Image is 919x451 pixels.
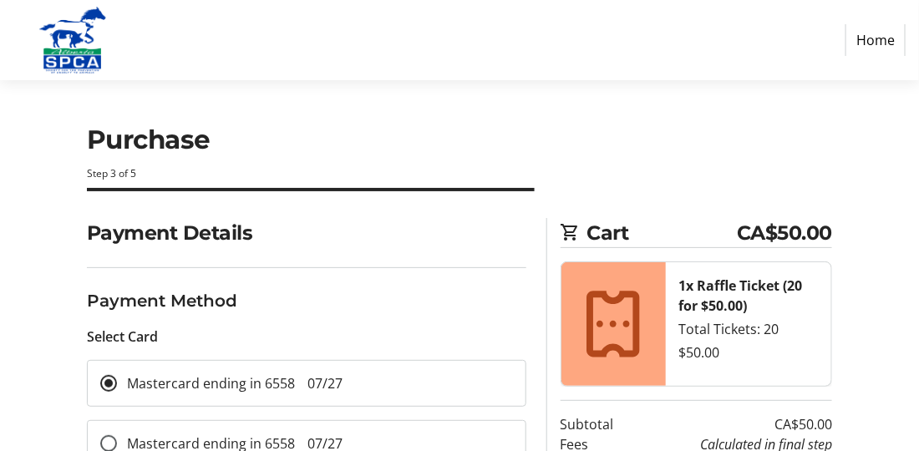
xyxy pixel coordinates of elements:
span: Cart [587,218,738,248]
td: CA$50.00 [639,414,833,434]
strong: 1x Raffle Ticket (20 for $50.00) [679,276,803,315]
div: $50.00 [679,342,819,362]
span: Mastercard ending in 6558 [127,374,343,393]
a: Home [845,24,906,56]
h3: Payment Method [87,288,526,313]
h1: Purchase [87,120,833,160]
span: 07/27 [308,374,343,393]
h2: Payment Details [87,218,526,248]
img: Alberta SPCA's Logo [13,7,132,73]
div: Select Card [87,327,526,347]
div: Step 3 of 5 [87,166,833,181]
td: Subtotal [561,414,639,434]
div: Total Tickets: 20 [679,319,819,339]
span: CA$50.00 [737,218,832,248]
